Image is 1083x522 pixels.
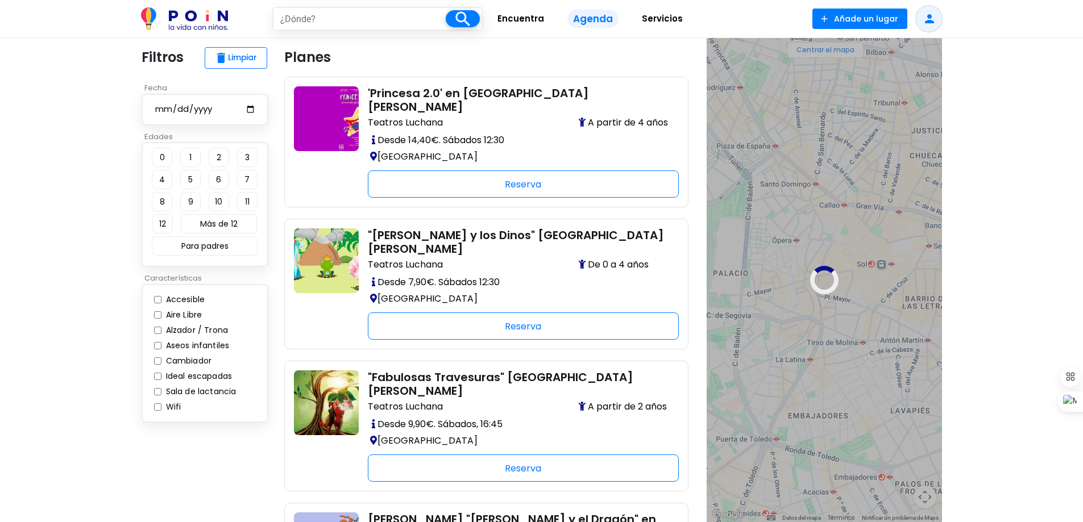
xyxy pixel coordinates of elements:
[142,273,275,284] p: Características
[209,148,229,167] button: 2
[152,170,172,189] button: 4
[141,7,228,30] img: POiN
[453,9,472,29] i: search
[142,82,275,94] p: Fecha
[579,258,670,272] span: De 0 a 4 años
[368,312,679,340] div: Reserva
[152,192,172,211] button: 8
[214,51,228,65] span: delete
[368,400,443,414] span: Teatros Luchana
[368,290,670,307] p: [GEOGRAPHIC_DATA]
[180,148,201,167] button: 1
[368,148,670,165] p: [GEOGRAPHIC_DATA]
[579,400,670,414] span: A partir de 2 años
[152,236,258,256] button: Para padres
[273,8,446,30] input: ¿Dónde?
[294,228,679,340] a: con-ninos-en-madrid-espectaculos-una-rana-y-los-dinos "[PERSON_NAME] y los Dinos" [GEOGRAPHIC_DAT...
[205,47,267,69] button: deleteLimpiar
[628,5,697,33] a: Servicios
[567,10,619,28] span: Agenda
[237,192,258,211] button: 11
[180,170,201,189] button: 5
[209,170,229,189] button: 6
[284,47,331,68] p: Planes
[368,274,670,290] p: Desde 7,90€. Sábados 12:30
[368,370,670,398] h2: "Fabulosas Travesuras" [GEOGRAPHIC_DATA][PERSON_NAME]
[558,5,628,33] a: Agenda
[142,131,275,143] p: Edades
[368,416,670,432] p: Desde 9,90€. Sábados, 16:45
[368,170,679,198] div: Reserva
[163,370,233,382] label: Ideal escapadas
[579,116,670,130] span: A partir de 4 años
[152,214,173,233] button: 12
[368,86,670,114] h2: 'Princesa 2.0' en [GEOGRAPHIC_DATA][PERSON_NAME]
[163,401,181,413] label: Wifi
[163,309,202,321] label: Aire Libre
[163,294,205,306] label: Accesible
[142,47,184,68] p: Filtros
[294,370,359,435] img: con-ninos-en-madrid-teatro-fabulosas-travesuras-teatros-luchana
[209,192,229,211] button: 10
[368,258,443,272] span: Teatros Luchana
[237,170,258,189] button: 7
[294,86,359,151] img: tt-con-ninos-en-madrid-princesa-teatros-luchana
[163,355,212,367] label: Cambiador
[163,324,229,336] label: Alzador / Trona
[492,10,549,28] span: Encuentra
[368,432,670,449] p: [GEOGRAPHIC_DATA]
[152,148,172,167] button: 0
[368,132,670,148] p: Desde 14,40€. Sábados 12:30
[294,228,359,293] img: con-ninos-en-madrid-espectaculos-una-rana-y-los-dinos
[812,9,907,29] button: Añade un lugar
[163,386,236,398] label: Sala de lactancia
[368,228,670,256] h2: "[PERSON_NAME] y los Dinos" [GEOGRAPHIC_DATA][PERSON_NAME]
[637,10,688,28] span: Servicios
[294,86,679,198] a: tt-con-ninos-en-madrid-princesa-teatros-luchana 'Princesa 2.0' en [GEOGRAPHIC_DATA][PERSON_NAME] ...
[483,5,558,33] a: Encuentra
[368,454,679,482] div: Reserva
[368,116,443,130] span: Teatros Luchana
[163,340,230,352] label: Aseos infantiles
[181,214,257,233] button: Más de 12
[180,192,201,211] button: 9
[294,370,679,482] a: con-ninos-en-madrid-teatro-fabulosas-travesuras-teatros-luchana "Fabulosas Travesuras" [GEOGRAPHI...
[237,148,258,167] button: 3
